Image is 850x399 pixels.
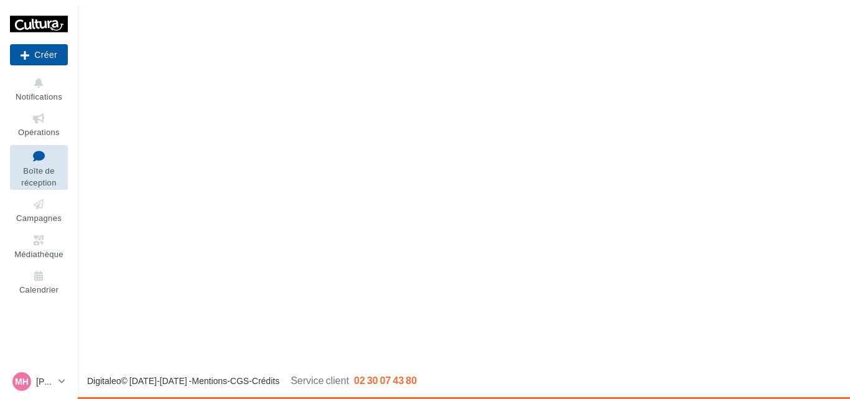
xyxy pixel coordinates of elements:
span: Notifications [16,92,62,101]
span: Campagnes [16,213,62,223]
span: Opérations [18,127,60,137]
a: Digitaleo [87,375,121,386]
a: Campagnes [10,195,68,225]
span: Calendrier [19,284,58,294]
button: Notifications [10,73,68,104]
span: Médiathèque [14,249,63,259]
p: [PERSON_NAME] [36,375,54,388]
span: 02 30 07 43 80 [354,374,417,386]
a: Crédits [252,375,279,386]
div: Nouvelle campagne [10,44,68,65]
a: MH [PERSON_NAME] [10,370,68,393]
span: MH [15,375,29,388]
span: Boîte de réception [21,166,56,187]
a: Médiathèque [10,231,68,261]
button: Créer [10,44,68,65]
a: Calendrier [10,266,68,297]
a: Boîte de réception [10,145,68,190]
a: Opérations [10,109,68,139]
a: CGS [230,375,249,386]
span: © [DATE]-[DATE] - - - [87,375,417,386]
span: Service client [291,374,349,386]
a: Mentions [192,375,227,386]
